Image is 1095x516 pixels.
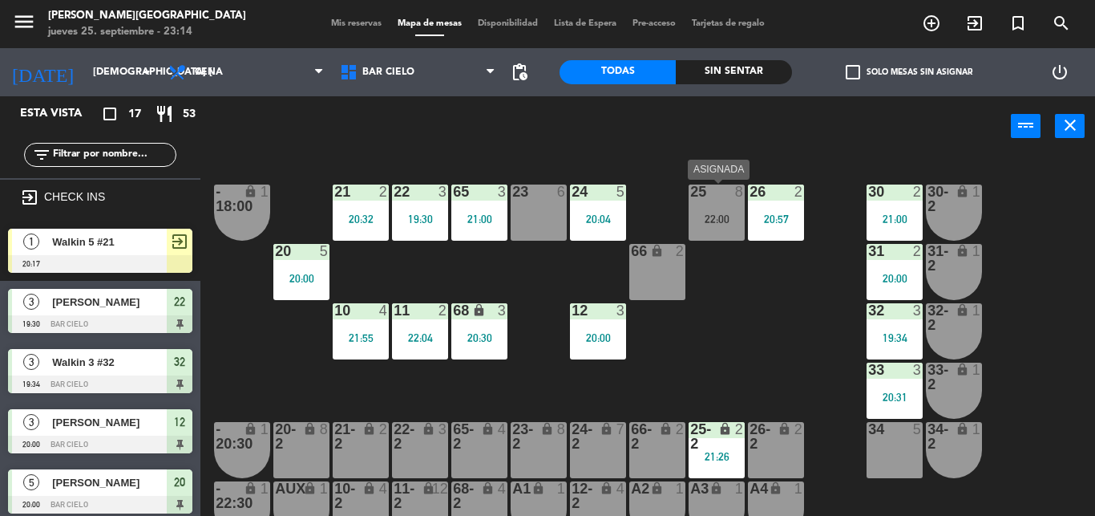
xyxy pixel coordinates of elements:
i: lock [650,244,664,258]
i: arrow_drop_down [137,63,156,82]
input: Filtrar por nombre... [51,146,176,164]
div: 2 [913,185,923,199]
div: 3 [498,303,507,318]
div: 20-2 [275,422,276,451]
span: Bar Cielo [362,67,414,78]
div: 21:00 [867,213,923,225]
div: 2 [379,185,389,199]
div: 12 [432,481,448,496]
i: power_input [1016,116,1036,135]
span: exit_to_app [170,232,189,251]
div: 24-2 [572,422,572,451]
span: Mis reservas [323,19,390,28]
div: 20:31 [867,392,923,403]
div: 20:30 [451,332,507,343]
div: 23-2 [512,422,513,451]
i: add_circle_outline [922,14,941,33]
div: [PERSON_NAME][GEOGRAPHIC_DATA] [48,8,246,24]
div: 1 [261,422,270,437]
i: lock [531,481,545,495]
i: lock [481,422,495,436]
div: 22 [394,185,394,199]
div: ASIGNADA [688,160,750,180]
div: Sin sentar [676,60,792,84]
i: lock [303,422,317,436]
i: exit_to_app [20,188,39,207]
span: Walkin 3 #32 [52,354,167,371]
button: close [1055,114,1085,138]
i: lock [244,422,257,436]
div: 68 [453,303,454,318]
div: 21 [334,185,335,199]
i: crop_square [100,104,119,124]
div: 7 [616,422,626,437]
div: 1 [261,185,270,199]
i: lock [659,422,673,436]
div: 33 [868,363,869,377]
span: 53 [183,105,196,124]
i: lock [956,303,969,317]
i: lock [244,481,257,495]
div: Todas [560,60,676,84]
span: pending_actions [510,63,529,82]
div: 5 [616,185,626,199]
div: 6 [557,185,567,199]
i: lock [422,422,435,436]
span: Lista de Espera [546,19,624,28]
div: 20:00 [867,273,923,284]
div: 3 [913,303,923,318]
div: 25 [690,185,691,199]
div: 19:30 [392,213,448,225]
span: [PERSON_NAME] [52,474,167,491]
div: 1 [972,422,982,437]
div: 1 [261,481,270,496]
i: lock [769,481,782,495]
button: power_input [1011,114,1040,138]
div: 65-2 [453,422,454,451]
i: lock [362,422,376,436]
div: 11-2 [394,481,394,510]
div: 22-2 [394,422,394,451]
div: 4 [379,303,389,318]
div: 30-2 [927,185,928,213]
i: exit_to_app [965,14,984,33]
div: 11 [394,303,394,318]
div: 4 [379,481,389,496]
div: 3 [616,303,626,318]
div: 10-2 [334,481,335,510]
i: lock [709,481,723,495]
div: Esta vista [8,104,115,124]
i: lock [650,481,664,495]
span: check_box_outline_blank [846,65,860,79]
i: restaurant [155,104,174,124]
div: 8 [557,422,567,437]
div: 1 [557,481,567,496]
div: 20:00 [570,332,626,343]
div: 3 [498,185,507,199]
i: search [1052,14,1071,33]
div: 2 [794,422,804,437]
div: 32 [868,303,869,318]
div: 4 [498,481,507,496]
div: 12 [572,303,572,318]
div: 24 [572,185,572,199]
i: turned_in_not [1008,14,1028,33]
i: lock [956,422,969,436]
div: 2 [913,244,923,258]
i: close [1061,116,1080,135]
div: 20:00 [273,273,329,284]
span: Mapa de mesas [390,19,470,28]
span: Walkin 5 #21 [52,234,167,250]
div: 32-2 [927,303,928,332]
i: power_settings_new [1050,63,1069,82]
span: Pre-acceso [624,19,684,28]
div: 8 [320,422,329,437]
span: 5 [23,474,39,490]
div: 20:32 [333,213,389,225]
i: lock [422,481,435,495]
div: 26-2 [750,422,750,451]
i: lock [600,481,613,495]
i: lock [956,363,969,376]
